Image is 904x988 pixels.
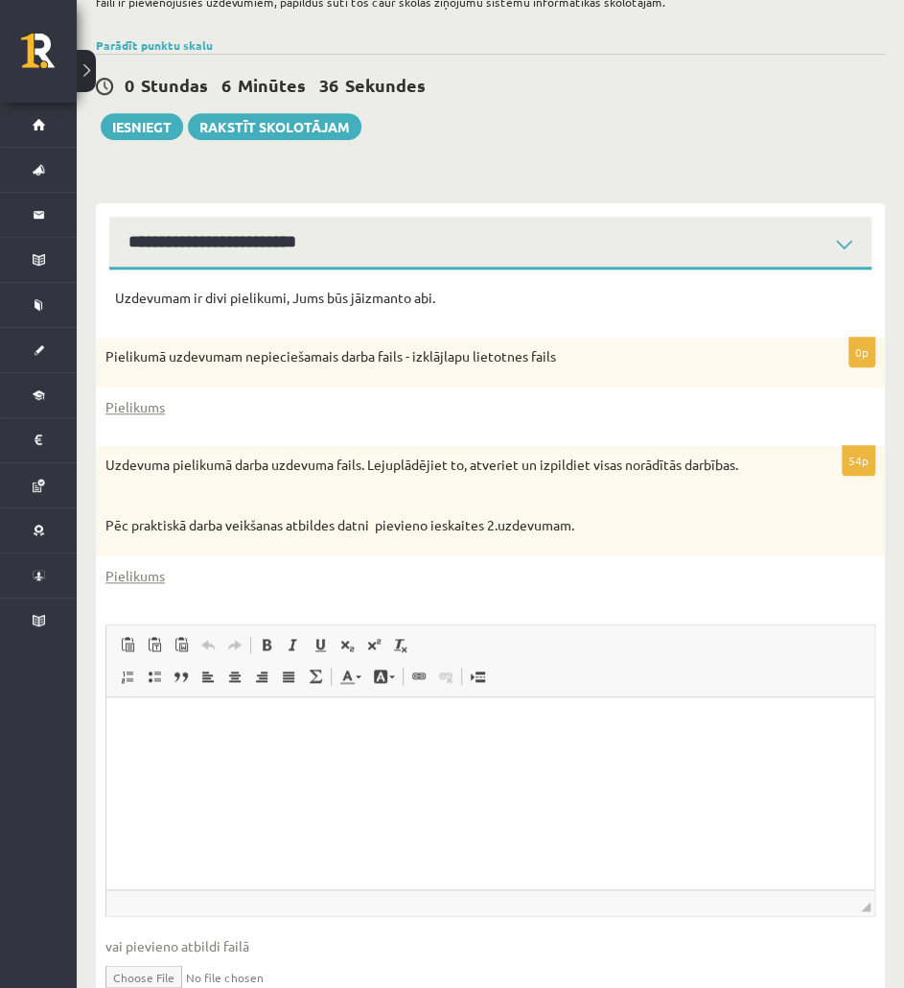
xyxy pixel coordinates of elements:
a: Paste (Ctrl+V) [114,632,141,657]
a: Undo (Ctrl+Z) [195,632,221,657]
p: Pēc praktiskā darba veikšanas atbildes datni pievieno ieskaites 2.uzdevumam. [105,516,779,535]
p: 54p [842,445,875,476]
span: Minūtes [238,74,306,96]
span: vai pievieno atbildi failā [105,935,875,955]
a: Redo (Ctrl+Y) [221,632,248,657]
a: Italic (Ctrl+I) [280,632,307,657]
a: Superscript [360,632,387,657]
span: 36 [319,74,338,96]
p: Pielikumā uzdevumam nepieciešamais darba fails - izklājlapu lietotnes fails [105,347,779,366]
a: Parādīt punktu skalu [96,37,213,53]
a: Insert Page Break for Printing [464,664,491,689]
a: Rakstīt skolotājam [188,113,361,140]
a: Background Colour [367,664,401,689]
a: Justify [275,664,302,689]
a: Underline (Ctrl+U) [307,632,334,657]
p: 0p [848,337,875,367]
a: Rīgas 1. Tālmācības vidusskola [21,34,77,82]
span: Stundas [141,74,208,96]
p: Uzdevuma pielikumā darba uzdevuma fails. Lejuplādējiet to, atveriet un izpildiet visas norādītās ... [105,456,779,475]
iframe: Rich Text Editor, wiswyg-editor-user-answer-47024823496600 [106,697,874,889]
a: Bold (Ctrl+B) [253,632,280,657]
a: Insert/Remove Numbered List [114,664,141,689]
a: Pielikums [105,397,165,417]
a: Remove Format [387,632,414,657]
a: Subscript [334,632,360,657]
a: Paste from Word [168,632,195,657]
span: Drag to resize [861,902,870,911]
a: Paste as plain text (Ctrl+Shift+V) [141,632,168,657]
a: Text Colour [334,664,367,689]
span: Sekundes [345,74,426,96]
a: Insert/Remove Bulleted List [141,664,168,689]
p: Uzdevumam ir divi pielikumi, Jums būs jāizmanto abi. [115,289,866,308]
button: Iesniegt [101,113,183,140]
a: Math [302,664,329,689]
a: Pielikums [105,566,165,586]
a: Unlink [432,664,459,689]
span: 0 [125,74,134,96]
a: Block Quote [168,664,195,689]
a: Align Right [248,664,275,689]
span: 6 [221,74,231,96]
a: Align Left [195,664,221,689]
a: Link (Ctrl+K) [406,664,432,689]
a: Centre [221,664,248,689]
